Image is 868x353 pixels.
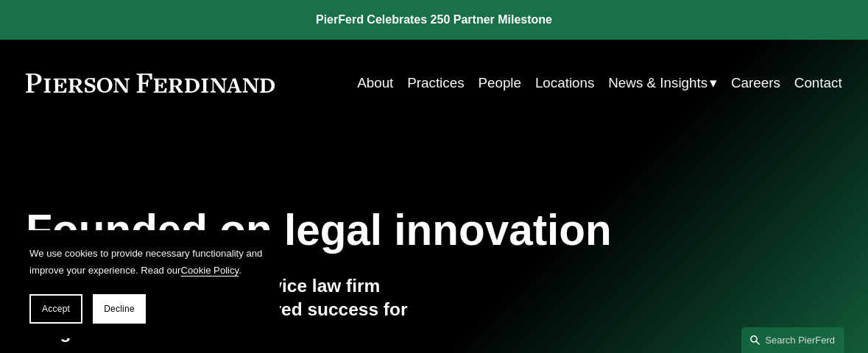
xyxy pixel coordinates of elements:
a: People [478,69,521,97]
a: Locations [535,69,595,97]
h1: Founded on legal innovation [26,206,706,255]
a: folder dropdown [608,69,717,97]
p: We use cookies to provide necessary functionality and improve your experience. Read our . [29,245,265,279]
section: Cookie banner [15,230,280,338]
button: Accept [29,294,82,324]
span: News & Insights [608,71,708,96]
a: About [357,69,393,97]
a: Practices [407,69,464,97]
a: Search this site [741,327,844,353]
span: Accept [42,304,70,314]
a: Contact [794,69,842,97]
span: Decline [104,304,135,314]
a: Cookie Policy [181,265,239,276]
a: Careers [731,69,780,97]
button: Decline [93,294,146,324]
